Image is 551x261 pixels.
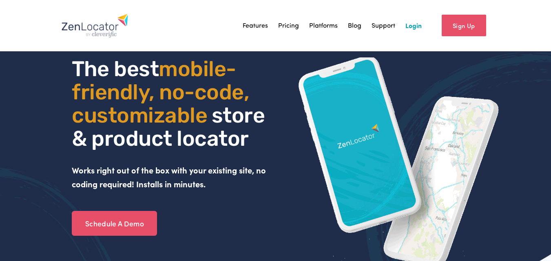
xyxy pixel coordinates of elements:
span: The best [72,56,159,81]
span: store & product locator [72,103,269,151]
a: Features [243,20,268,32]
a: Sign Up [442,15,486,36]
img: Zenlocator [61,13,128,38]
a: Login [405,20,422,32]
a: Platforms [309,20,338,32]
span: mobile- friendly, no-code, customizable [72,56,254,128]
strong: Works right out of the box with your existing site, no coding required! Installs in minutes. [72,164,268,189]
a: Schedule A Demo [72,211,157,236]
a: Support [372,20,395,32]
a: Blog [348,20,361,32]
a: Pricing [278,20,299,32]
